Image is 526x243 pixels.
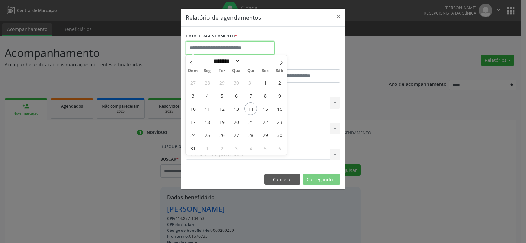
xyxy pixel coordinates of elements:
[244,89,257,102] span: Agosto 7, 2025
[303,174,340,185] button: Carregando...
[265,59,340,69] label: ATÉ
[201,89,214,102] span: Agosto 4, 2025
[186,129,199,141] span: Agosto 24, 2025
[240,58,262,64] input: Year
[259,129,272,141] span: Agosto 29, 2025
[273,115,286,128] span: Agosto 23, 2025
[186,115,199,128] span: Agosto 17, 2025
[211,58,240,64] select: Month
[244,76,257,89] span: Julho 31, 2025
[186,31,237,41] label: DATA DE AGENDAMENTO
[186,69,200,73] span: Dom
[215,115,228,128] span: Agosto 19, 2025
[244,69,258,73] span: Qui
[186,89,199,102] span: Agosto 3, 2025
[244,115,257,128] span: Agosto 21, 2025
[259,76,272,89] span: Agosto 1, 2025
[186,76,199,89] span: Julho 27, 2025
[201,76,214,89] span: Julho 28, 2025
[273,69,287,73] span: Sáb
[230,89,243,102] span: Agosto 6, 2025
[273,102,286,115] span: Agosto 16, 2025
[244,102,257,115] span: Agosto 14, 2025
[273,76,286,89] span: Agosto 2, 2025
[230,115,243,128] span: Agosto 20, 2025
[244,142,257,155] span: Setembro 4, 2025
[201,102,214,115] span: Agosto 11, 2025
[264,174,300,185] button: Cancelar
[186,13,261,22] h5: Relatório de agendamentos
[258,69,273,73] span: Sex
[259,115,272,128] span: Agosto 22, 2025
[273,142,286,155] span: Setembro 6, 2025
[273,89,286,102] span: Agosto 9, 2025
[230,129,243,141] span: Agosto 27, 2025
[201,142,214,155] span: Setembro 1, 2025
[259,142,272,155] span: Setembro 5, 2025
[186,142,199,155] span: Agosto 31, 2025
[230,102,243,115] span: Agosto 13, 2025
[230,76,243,89] span: Julho 30, 2025
[273,129,286,141] span: Agosto 30, 2025
[332,9,345,25] button: Close
[215,76,228,89] span: Julho 29, 2025
[201,129,214,141] span: Agosto 25, 2025
[244,129,257,141] span: Agosto 28, 2025
[230,142,243,155] span: Setembro 3, 2025
[229,69,244,73] span: Qua
[215,69,229,73] span: Ter
[201,115,214,128] span: Agosto 18, 2025
[186,102,199,115] span: Agosto 10, 2025
[215,89,228,102] span: Agosto 5, 2025
[259,102,272,115] span: Agosto 15, 2025
[200,69,215,73] span: Seg
[259,89,272,102] span: Agosto 8, 2025
[215,129,228,141] span: Agosto 26, 2025
[215,142,228,155] span: Setembro 2, 2025
[215,102,228,115] span: Agosto 12, 2025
